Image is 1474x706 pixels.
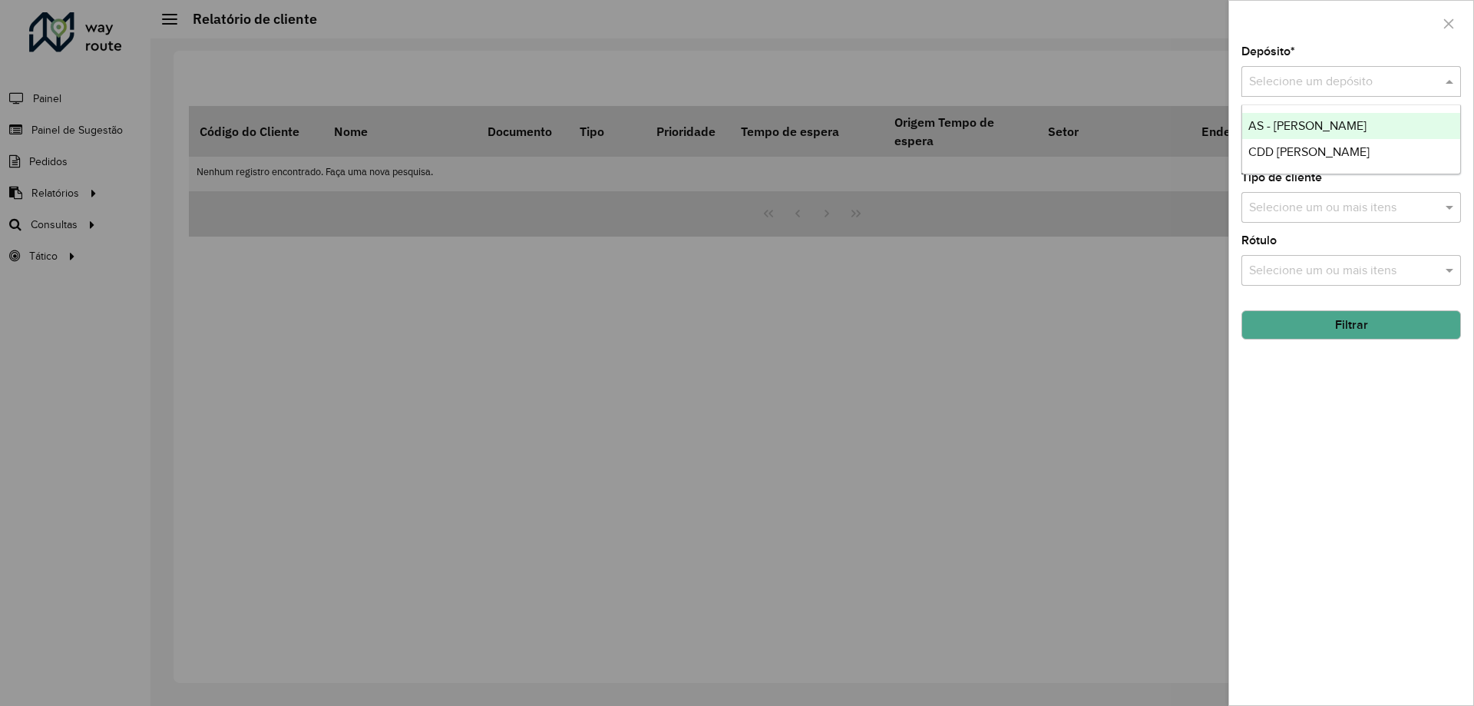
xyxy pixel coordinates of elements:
button: Filtrar [1241,310,1461,340]
label: Depósito [1241,42,1295,61]
span: CDD [PERSON_NAME] [1248,145,1370,158]
span: AS - [PERSON_NAME] [1248,119,1367,132]
label: Rótulo [1241,231,1277,250]
label: Tipo de cliente [1241,168,1322,187]
ng-dropdown-panel: Options list [1241,104,1461,174]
